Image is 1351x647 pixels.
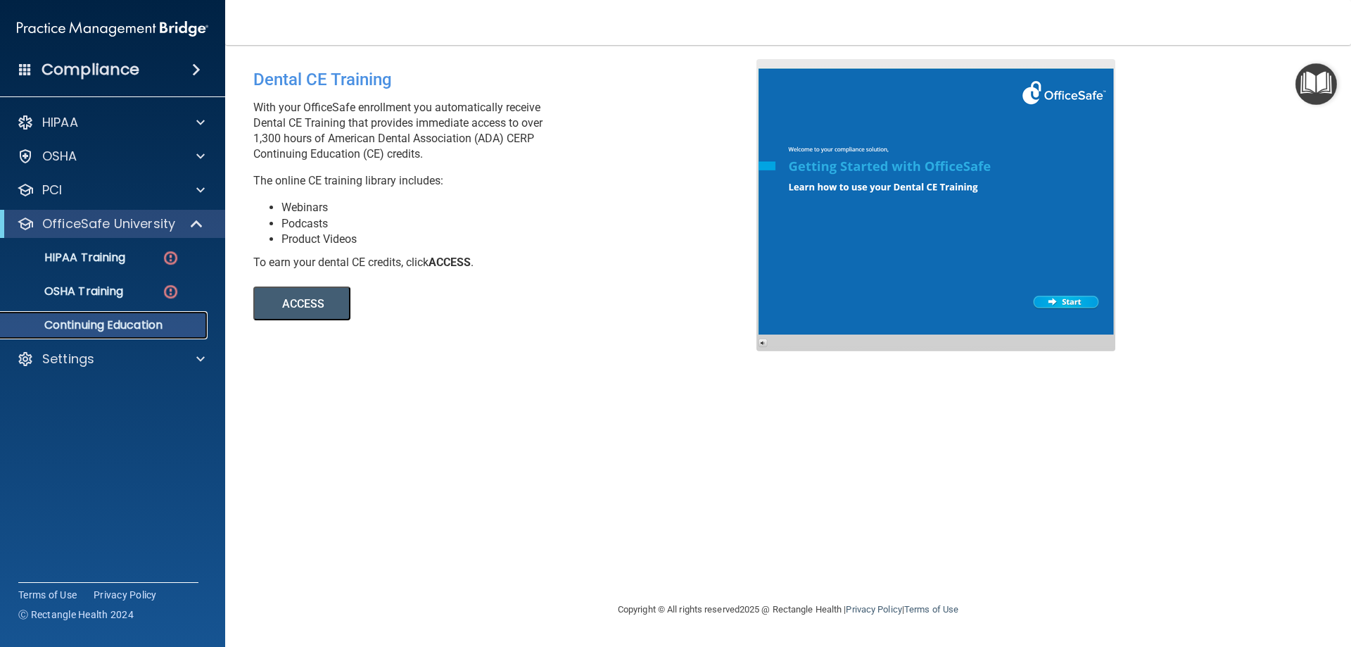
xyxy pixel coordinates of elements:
p: HIPAA [42,114,78,131]
p: Continuing Education [9,318,201,332]
a: PCI [17,182,205,199]
p: The online CE training library includes: [253,173,767,189]
a: ACCESS [253,299,638,310]
div: Dental CE Training [253,59,767,100]
a: Terms of Use [18,588,77,602]
a: OSHA [17,148,205,165]
button: Open Resource Center [1295,63,1337,105]
p: With your OfficeSafe enrollment you automatically receive Dental CE Training that provides immedi... [253,100,767,162]
b: ACCESS [429,256,471,269]
a: OfficeSafe University [17,215,204,232]
a: Settings [17,351,205,368]
a: HIPAA [17,114,205,131]
span: Ⓒ Rectangle Health 2024 [18,608,134,622]
li: Product Videos [281,232,767,247]
a: Terms of Use [904,604,958,615]
li: Podcasts [281,216,767,232]
a: Privacy Policy [846,604,901,615]
button: ACCESS [253,287,350,320]
p: PCI [42,182,62,199]
a: Privacy Policy [94,588,157,602]
img: PMB logo [17,15,208,43]
p: OSHA Training [9,284,123,299]
h4: Compliance [42,60,139,80]
li: Webinars [281,200,767,215]
p: OfficeSafe University [42,215,175,232]
p: Settings [42,351,94,368]
img: danger-circle.6113f641.png [162,283,179,301]
img: danger-circle.6113f641.png [162,249,179,267]
div: To earn your dental CE credits, click . [253,255,767,270]
p: OSHA [42,148,77,165]
p: HIPAA Training [9,251,125,265]
div: Copyright © All rights reserved 2025 @ Rectangle Health | | [531,587,1045,632]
